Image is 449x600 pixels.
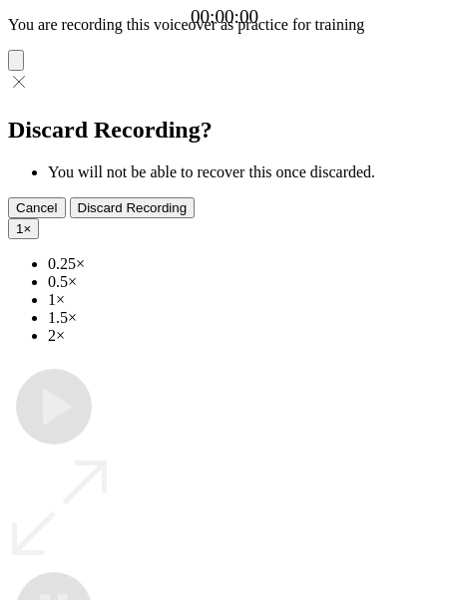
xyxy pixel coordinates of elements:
button: Cancel [8,197,66,218]
li: 1× [48,291,441,309]
li: 2× [48,327,441,345]
li: You will not be able to recover this once discarded. [48,163,441,181]
a: 00:00:00 [191,6,258,28]
button: Discard Recording [70,197,196,218]
span: 1 [16,221,23,236]
li: 0.25× [48,255,441,273]
h2: Discard Recording? [8,117,441,144]
li: 0.5× [48,273,441,291]
li: 1.5× [48,309,441,327]
p: You are recording this voiceover as practice for training [8,16,441,34]
button: 1× [8,218,39,239]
